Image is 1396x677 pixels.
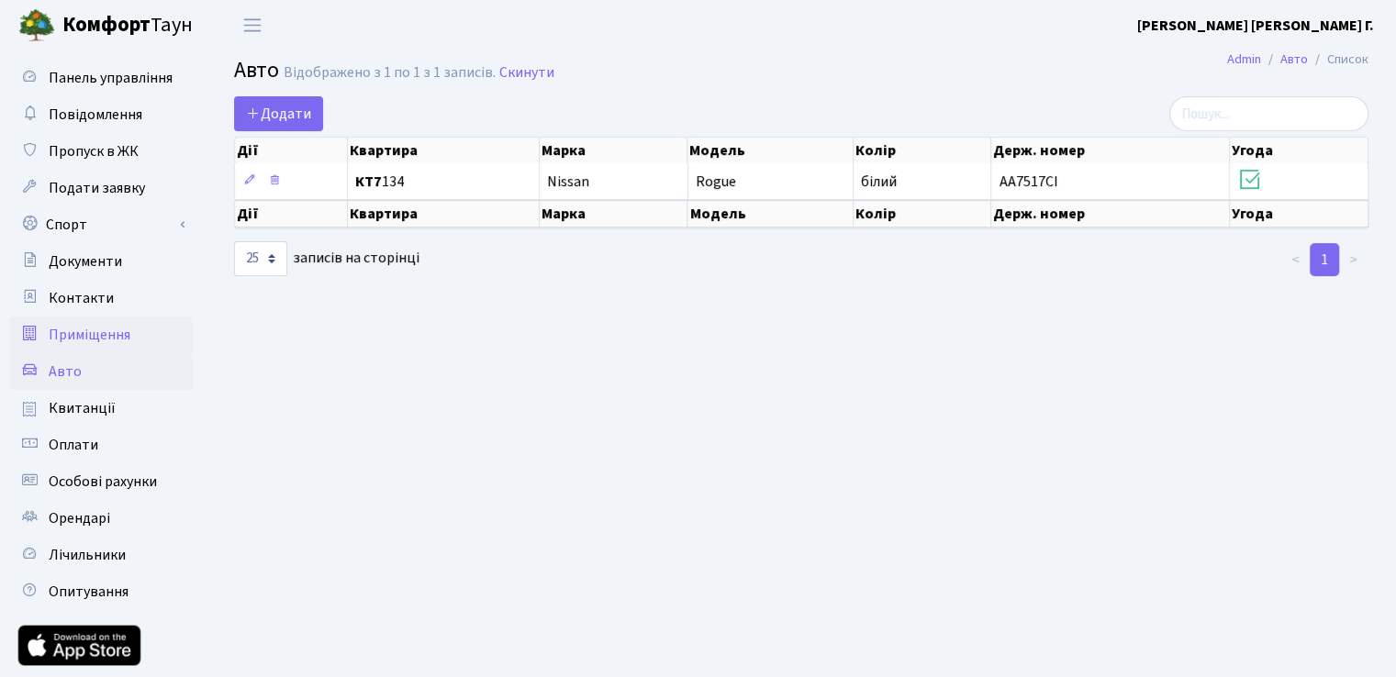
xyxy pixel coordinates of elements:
img: logo.png [18,7,55,44]
th: Модель [687,200,854,228]
a: Пропуск в ЖК [9,133,193,170]
th: Квартира [348,138,540,163]
a: Авто [1280,50,1308,69]
span: Контакти [49,288,114,308]
a: Приміщення [9,316,193,353]
span: Повідомлення [49,105,142,125]
th: Модель [687,138,854,163]
a: Подати заявку [9,170,193,206]
th: Держ. номер [991,138,1229,163]
span: Авто [234,54,279,86]
a: Документи [9,243,193,280]
span: Nissan [547,172,589,192]
th: Держ. номер [991,200,1229,228]
span: білий [861,172,897,192]
th: Колір [854,200,991,228]
select: записів на сторінці [234,241,287,276]
span: Лічильники [49,545,126,565]
button: Переключити навігацію [229,10,275,40]
input: Пошук... [1169,96,1368,131]
b: [PERSON_NAME] [PERSON_NAME] Г. [1137,16,1374,36]
a: Особові рахунки [9,463,193,500]
a: Опитування [9,573,193,610]
span: Орендарі [49,508,110,528]
span: Приміщення [49,325,130,345]
a: 1 [1310,243,1339,276]
a: Додати [234,96,323,131]
span: Опитування [49,582,128,602]
nav: breadcrumb [1200,40,1396,79]
a: Орендарі [9,500,193,537]
span: Авто [49,361,82,382]
th: Угода [1230,138,1368,163]
span: Особові рахунки [49,472,157,492]
a: Квитанції [9,390,193,427]
th: Марка [540,138,688,163]
a: Оплати [9,427,193,463]
th: Марка [540,200,688,228]
a: Лічильники [9,537,193,573]
a: [PERSON_NAME] [PERSON_NAME] Г. [1137,15,1374,37]
b: КТ7 [355,172,382,192]
a: Admin [1227,50,1261,69]
span: Подати заявку [49,178,145,198]
label: записів на сторінці [234,241,419,276]
span: Квитанції [49,398,116,418]
a: Контакти [9,280,193,316]
span: 134 [355,174,531,189]
th: Колір [854,138,991,163]
span: Документи [49,251,122,272]
span: Rogue [696,172,736,192]
span: Оплати [49,435,98,455]
span: Панель управління [49,68,173,88]
th: Угода [1230,200,1368,228]
span: AA7517CI [999,172,1057,192]
a: Спорт [9,206,193,243]
span: Додати [246,104,311,124]
span: Пропуск в ЖК [49,141,139,161]
th: Квартира [348,200,540,228]
a: Скинути [499,64,554,82]
th: Дії [235,200,348,228]
span: Таун [62,10,193,41]
th: Дії [235,138,348,163]
div: Відображено з 1 по 1 з 1 записів. [284,64,496,82]
li: Список [1308,50,1368,70]
a: Панель управління [9,60,193,96]
a: Авто [9,353,193,390]
a: Повідомлення [9,96,193,133]
b: Комфорт [62,10,151,39]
